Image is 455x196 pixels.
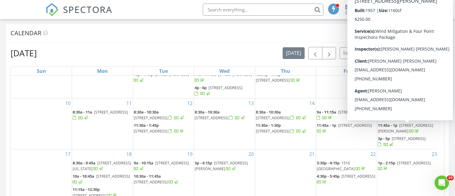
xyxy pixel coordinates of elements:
[369,149,377,159] a: Go to August 22, 2025
[317,173,340,179] span: 4:30p - 5:45p
[45,8,112,21] a: SPECTORA
[345,4,401,10] div: [PERSON_NAME] [PERSON_NAME]
[256,122,315,135] a: 11:30a - 1:30p [STREET_ADDRESS]
[378,160,431,171] a: 1p - 2:15p [STREET_ADDRESS]
[430,149,438,159] a: Go to August 23, 2025
[125,98,133,108] a: Go to August 11, 2025
[64,98,72,108] a: Go to August 10, 2025
[256,123,307,134] a: 11:30a - 1:30p [STREET_ADDRESS]
[186,98,194,108] a: Go to August 12, 2025
[155,72,189,77] span: [STREET_ADDRESS]
[317,160,376,173] a: 3:30p - 4:15p 1516 [GEOGRAPHIC_DATA]
[317,123,336,128] span: 11:45a - 1p
[73,160,131,171] span: [STREET_ADDRESS][US_STATE]
[134,109,159,115] span: 8:30a - 10:30a
[133,98,194,149] td: Go to August 12, 2025
[134,123,185,134] a: 11:30a - 1:45p [STREET_ADDRESS]
[203,4,323,16] input: Search everything...
[11,47,37,59] h2: [DATE]
[316,98,377,149] td: Go to August 15, 2025
[406,47,422,59] button: 4 wk
[195,109,246,120] a: 8:30a - 10:30a [STREET_ADDRESS]
[134,128,168,134] span: [STREET_ADDRESS]
[345,10,406,16] div: Ocean Coast Home Inspections
[194,98,255,149] td: Go to August 13, 2025
[256,123,281,128] span: 11:30a - 1:30p
[341,173,375,179] span: [STREET_ADDRESS]
[73,173,132,186] a: 10a - 10:45a [STREET_ADDRESS]
[134,109,185,120] a: 8:30a - 10:30a [STREET_ADDRESS]
[353,47,368,59] button: day
[218,67,231,75] a: Wednesday
[369,98,377,108] a: Go to August 15, 2025
[45,3,59,16] img: The Best Home Inspection Software - Spectora
[134,122,193,135] a: 11:30a - 1:45p [STREET_ADDRESS]
[256,72,281,77] span: 12:30p - 1:15p
[392,136,425,141] span: [STREET_ADDRESS]
[186,149,194,159] a: Go to August 19, 2025
[255,98,316,149] td: Go to August 14, 2025
[195,84,254,97] a: 4p - 6p [STREET_ADDRESS]
[64,149,72,159] a: Go to August 17, 2025
[378,160,395,166] span: 1p - 2:15p
[317,160,355,171] span: 1516 [GEOGRAPHIC_DATA]
[11,98,72,149] td: Go to August 10, 2025
[308,98,316,108] a: Go to August 14, 2025
[247,149,255,159] a: Go to August 20, 2025
[73,160,132,173] a: 8:30a - 9:45a [STREET_ADDRESS][US_STATE]
[317,122,376,135] a: 11:45a - 1p [STREET_ADDRESS]
[195,72,252,83] a: 11a - 11:45a [STREET_ADDRESS]
[378,135,438,148] a: 3p - 5p [STREET_ADDRESS]
[317,160,340,166] span: 3:30p - 4:15p
[308,149,316,159] a: Go to August 21, 2025
[134,173,193,186] a: 10:30a - 11:45a [STREET_ADDRESS]
[96,67,109,75] a: Monday
[134,72,189,83] a: 12p - 1:15p [STREET_ADDRESS]
[195,160,248,171] a: 3p - 4:15p [STREET_ADDRESS][PERSON_NAME]
[378,160,438,173] a: 1p - 2:15p [STREET_ADDRESS]
[422,47,444,59] button: month
[317,173,375,185] a: 4:30p - 5:45p [STREET_ADDRESS]
[195,85,207,90] span: 4p - 6p
[134,160,189,171] a: 9a - 10:15a [STREET_ADDRESS]
[317,123,372,134] a: 11:45a - 1p [STREET_ADDRESS]
[73,187,100,192] span: 11:15a - 12:30p
[73,109,132,122] a: 8:30a - 11a [STREET_ADDRESS]
[317,109,372,120] a: 9a - 11:15a [STREET_ADDRESS]
[94,109,128,115] span: [STREET_ADDRESS]
[134,160,153,166] span: 9a - 10:15a
[73,160,131,171] a: 8:30a - 9:45a [STREET_ADDRESS][US_STATE]
[368,47,386,59] button: week
[195,71,254,84] a: 11a - 11:45a [STREET_ADDRESS]
[256,77,290,83] span: [STREET_ADDRESS]
[447,176,454,180] span: 10
[96,173,130,179] span: [STREET_ADDRESS]
[377,98,438,149] td: Go to August 16, 2025
[195,109,220,115] span: 8:30a - 10:30a
[73,109,92,115] span: 8:30a - 11a
[256,109,281,115] span: 8:30a - 10:30a
[134,109,193,122] a: 8:30a - 10:30a [STREET_ADDRESS]
[195,160,254,173] a: 3p - 4:15p [STREET_ADDRESS][PERSON_NAME]
[283,47,305,59] button: [DATE]
[378,109,438,122] a: 8:30a - 10:30a [STREET_ADDRESS]
[195,72,216,77] span: 11a - 11:45a
[155,160,189,166] span: [STREET_ADDRESS]
[134,71,193,84] a: 12p - 1:15p [STREET_ADDRESS]
[378,122,438,135] a: 11:45a - 1p [STREET_ADDRESS][PERSON_NAME]
[209,85,242,90] span: [STREET_ADDRESS]
[378,115,412,120] span: [STREET_ADDRESS]
[195,85,242,96] a: 4p - 6p [STREET_ADDRESS]
[195,109,254,122] a: 8:30a - 10:30a [STREET_ADDRESS]
[73,160,96,166] span: 8:30a - 9:45a
[158,67,169,75] a: Tuesday
[322,47,336,59] button: Next month
[430,98,438,108] a: Go to August 16, 2025
[378,109,429,120] a: 8:30a - 10:30a [STREET_ADDRESS]
[256,115,290,120] span: [STREET_ADDRESS]
[73,173,130,185] a: 10a - 10:45a [STREET_ADDRESS]
[72,98,133,149] td: Go to August 11, 2025
[378,123,433,134] span: [STREET_ADDRESS][PERSON_NAME]
[256,71,315,84] a: 12:30p - 1:15p [STREET_ADDRESS]
[134,179,168,185] span: [STREET_ADDRESS]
